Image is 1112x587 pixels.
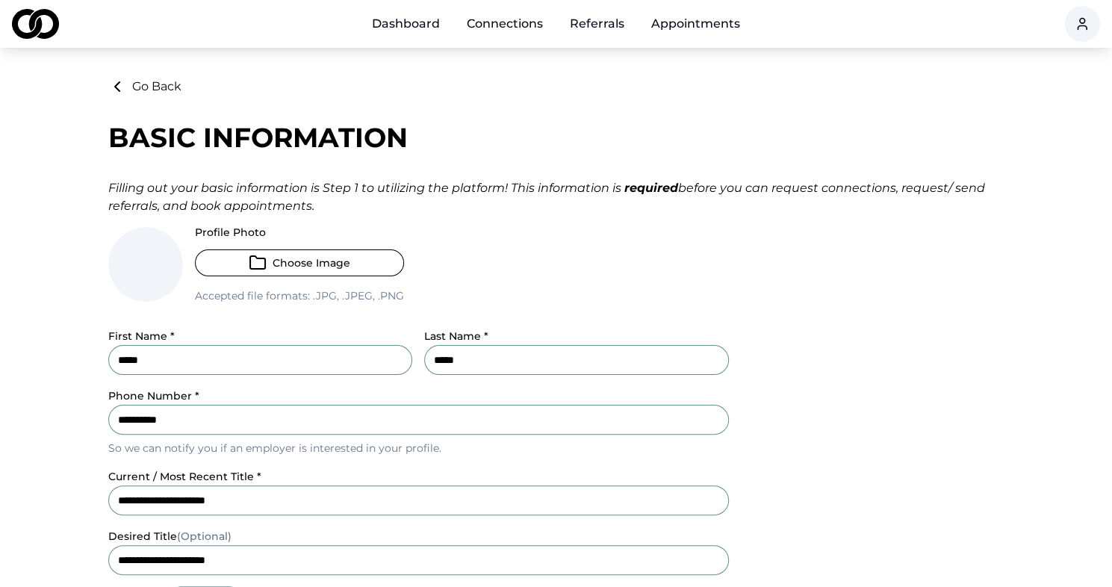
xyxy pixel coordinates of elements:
a: Referrals [558,9,636,39]
a: Dashboard [360,9,452,39]
span: .jpg, .jpeg, .png [310,289,404,302]
label: First Name * [108,329,175,343]
label: desired title [108,529,232,543]
div: Filling out your basic information is Step 1 to utilizing the platform! This information is befor... [108,179,1004,215]
button: Choose Image [195,249,404,276]
label: Phone Number * [108,389,199,403]
img: logo [12,9,59,39]
label: Profile Photo [195,227,404,237]
strong: required [624,181,678,195]
p: So we can notify you if an employer is interested in your profile. [108,441,729,456]
label: current / most recent title * [108,470,261,483]
a: Appointments [639,9,752,39]
nav: Main [360,9,752,39]
label: Last Name * [424,329,488,343]
span: (Optional) [177,529,232,543]
button: Go Back [108,78,181,96]
p: Accepted file formats: [195,288,404,303]
div: Basic Information [108,122,1004,152]
a: Connections [455,9,555,39]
